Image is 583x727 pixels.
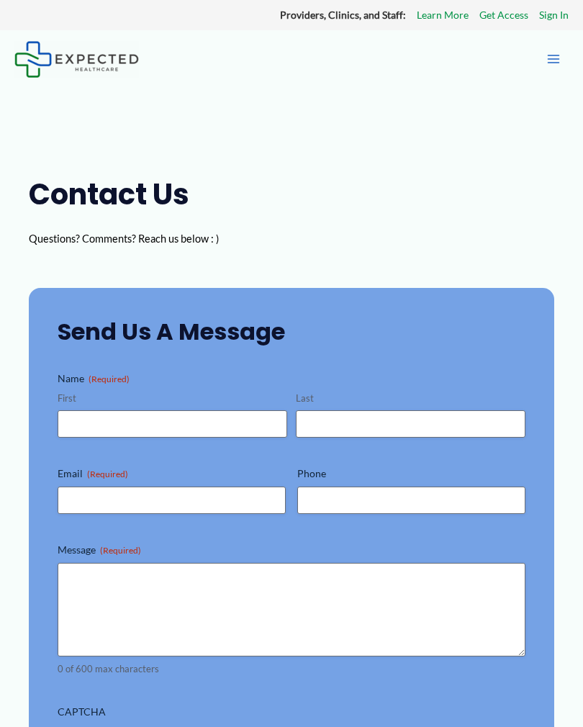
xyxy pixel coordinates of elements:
[100,545,141,556] span: (Required)
[29,229,468,248] p: Questions? Comments? Reach us below : )
[87,469,128,479] span: (Required)
[280,9,406,21] strong: Providers, Clinics, and Staff:
[29,174,468,215] h1: Contact Us
[297,466,525,481] label: Phone
[538,44,569,74] button: Main menu toggle
[58,317,525,347] h2: Send Us a Message
[58,466,286,481] label: Email
[89,374,130,384] span: (Required)
[14,41,139,78] img: Expected Healthcare Logo - side, dark font, small
[58,371,130,386] legend: Name
[417,6,469,24] a: Learn More
[58,392,287,405] label: First
[539,6,569,24] a: Sign In
[479,6,528,24] a: Get Access
[58,543,525,557] label: Message
[58,662,525,676] div: 0 of 600 max characters
[58,705,525,719] label: CAPTCHA
[296,392,525,405] label: Last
